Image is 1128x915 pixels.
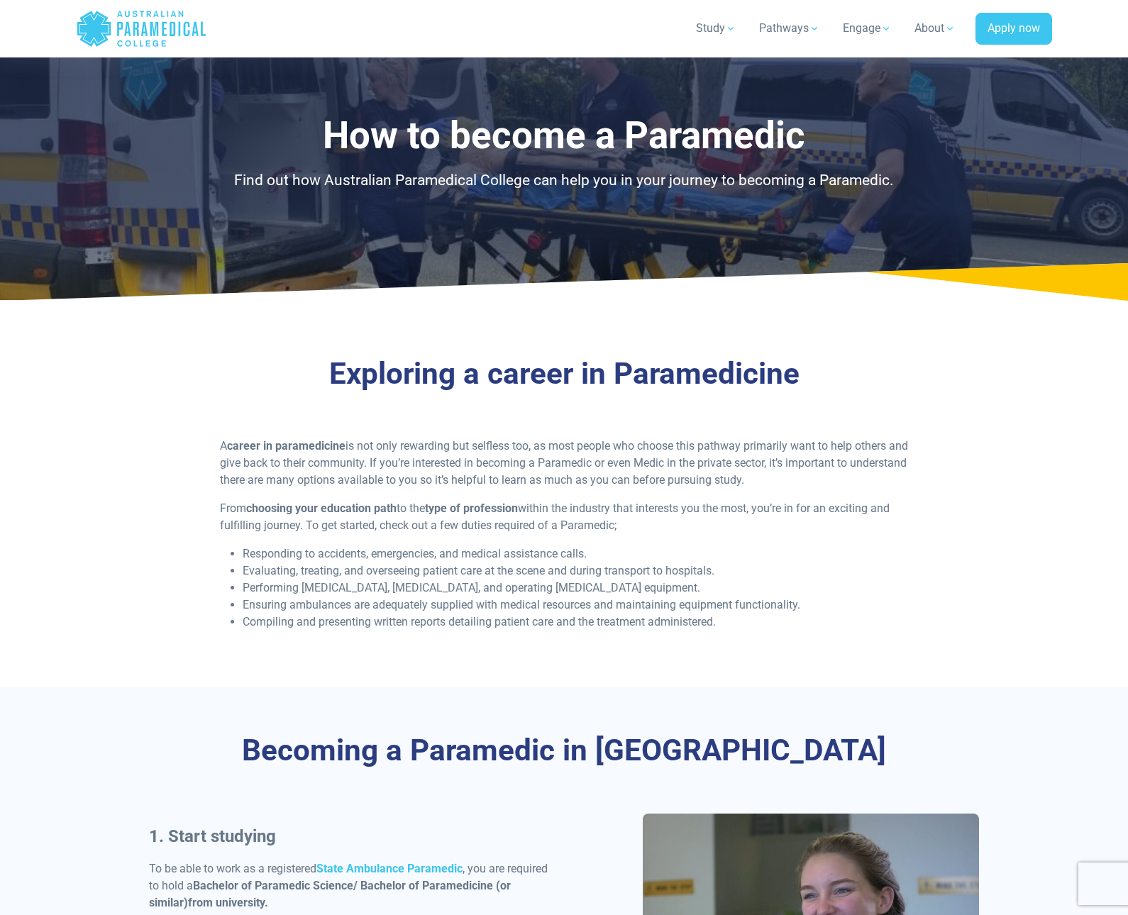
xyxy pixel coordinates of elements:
strong: type of profession [425,501,518,515]
li: Compiling and presenting written reports detailing patient care and the treatment administered. [243,614,909,631]
a: Australian Paramedical College [76,6,207,52]
strong: career in paramedicine [227,439,345,453]
a: Study [687,9,745,48]
a: State Ambulance Paramedic [316,862,463,875]
h2: Exploring a career in Paramedicine [149,356,979,392]
p: To be able to work as a registered , you are required to hold a [149,860,555,911]
a: About [906,9,964,48]
strong: from university. [188,896,268,909]
li: Performing [MEDICAL_DATA], [MEDICAL_DATA], and operating [MEDICAL_DATA] equipment. [243,579,909,597]
p: From to the within the industry that interests you the most, you’re in for an exciting and fulfil... [220,500,909,534]
strong: 1. Start studying [149,826,276,846]
h1: How to become a Paramedic [149,113,979,158]
h2: Becoming a Paramedic in [GEOGRAPHIC_DATA] [149,733,979,769]
a: Engage [834,9,900,48]
li: Responding to accidents, emergencies, and medical assistance calls. [243,545,909,562]
strong: Bachelor of Paramedic Science/ Bachelor of Paramedicine (or similar) [149,879,511,909]
a: Pathways [751,9,829,48]
li: Evaluating, treating, and overseeing patient care at the scene and during transport to hospitals. [243,562,909,579]
a: Apply now [975,13,1052,45]
p: Find out how Australian Paramedical College can help you in your journey to becoming a Paramedic. [149,170,979,192]
p: A is not only rewarding but selfless too, as most people who choose this pathway primarily want t... [220,438,909,489]
li: Ensuring ambulances are adequately supplied with medical resources and maintaining equipment func... [243,597,909,614]
strong: choosing your education path [246,501,397,515]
